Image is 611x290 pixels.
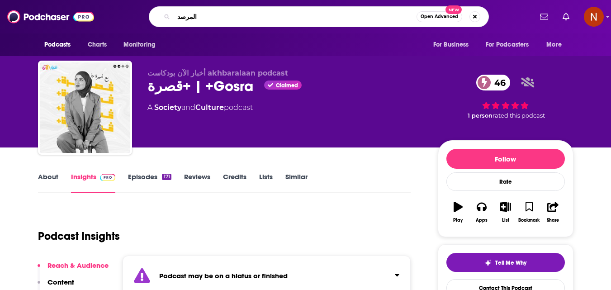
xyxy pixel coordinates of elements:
span: 46 [485,75,510,90]
span: For Business [433,38,469,51]
button: Follow [446,149,565,169]
span: 1 person [468,112,493,119]
button: Apps [470,196,493,228]
button: tell me why sparkleTell Me Why [446,253,565,272]
button: Share [541,196,564,228]
button: List [493,196,517,228]
a: Charts [82,36,113,53]
img: Podchaser Pro [100,174,116,181]
button: open menu [480,36,542,53]
span: Charts [88,38,107,51]
input: Search podcasts, credits, & more... [174,10,417,24]
button: open menu [38,36,83,53]
span: rated this podcast [493,112,545,119]
span: Monitoring [123,38,156,51]
div: List [502,218,509,223]
a: Credits [223,172,246,193]
a: InsightsPodchaser Pro [71,172,116,193]
img: قصرة+ | +Gosra [40,62,130,153]
div: Play [453,218,463,223]
a: About [38,172,58,193]
h1: Podcast Insights [38,229,120,243]
img: User Profile [584,7,604,27]
strong: Podcast may be on a hiatus or finished [159,271,288,280]
a: Show notifications dropdown [536,9,552,24]
button: Show profile menu [584,7,604,27]
span: Logged in as AdelNBM [584,7,604,27]
a: Show notifications dropdown [559,9,573,24]
a: Lists [259,172,273,193]
p: Reach & Audience [47,261,109,270]
span: Tell Me Why [495,259,526,266]
p: Content [47,278,74,286]
a: Society [154,103,181,112]
button: Bookmark [517,196,541,228]
span: For Podcasters [486,38,529,51]
button: Open AdvancedNew [417,11,462,22]
button: open menu [117,36,167,53]
a: Similar [285,172,308,193]
img: tell me why sparkle [484,259,492,266]
span: and [181,103,195,112]
div: Bookmark [518,218,540,223]
div: Search podcasts, credits, & more... [149,6,489,27]
button: open menu [427,36,480,53]
span: أخبار الآن بودكاست akhbaralaan podcast [147,69,288,77]
button: open menu [540,36,573,53]
div: Rate [446,172,565,191]
span: Claimed [276,83,298,88]
div: Share [547,218,559,223]
img: Podchaser - Follow, Share and Rate Podcasts [7,8,94,25]
span: Podcasts [44,38,71,51]
div: A podcast [147,102,253,113]
span: New [445,5,462,14]
button: Reach & Audience [38,261,109,278]
a: Culture [195,103,224,112]
span: Open Advanced [421,14,458,19]
div: Apps [476,218,488,223]
div: 46 1 personrated this podcast [438,69,573,125]
a: 46 [476,75,510,90]
span: More [546,38,562,51]
div: 171 [162,174,171,180]
a: Episodes171 [128,172,171,193]
button: Play [446,196,470,228]
a: Reviews [184,172,210,193]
